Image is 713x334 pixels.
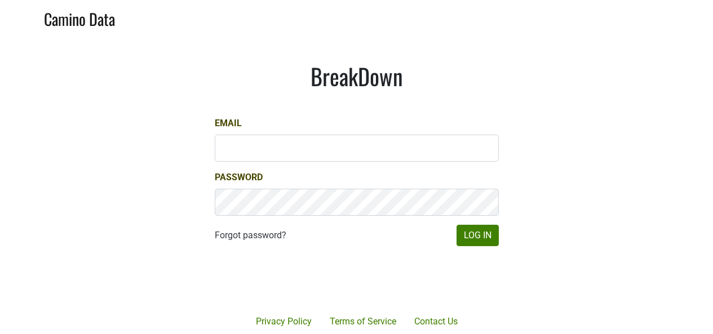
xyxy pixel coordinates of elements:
a: Terms of Service [321,310,405,333]
a: Contact Us [405,310,467,333]
a: Forgot password? [215,229,286,242]
a: Camino Data [44,5,115,31]
h1: BreakDown [215,63,499,90]
a: Privacy Policy [247,310,321,333]
button: Log In [457,225,499,246]
label: Email [215,117,242,130]
label: Password [215,171,263,184]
